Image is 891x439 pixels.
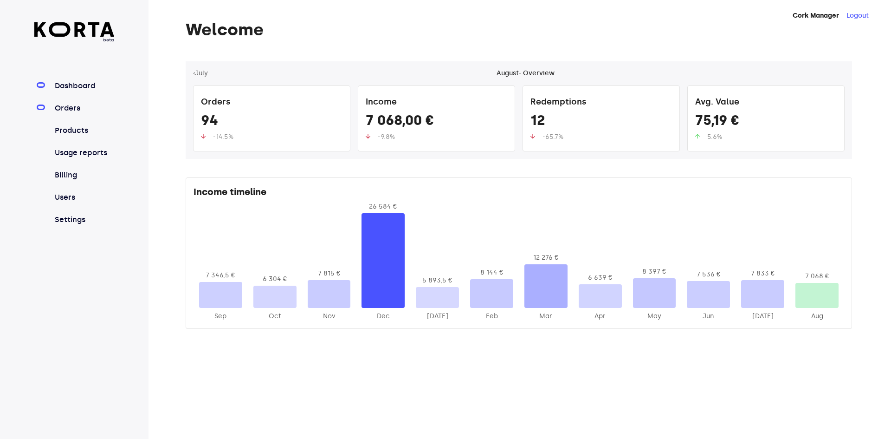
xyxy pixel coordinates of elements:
[741,312,784,321] div: 2025-Jul
[53,170,115,181] a: Billing
[524,253,568,262] div: 12 276 €
[695,93,837,112] div: Avg. Value
[193,69,208,78] button: ‹July
[497,69,555,78] div: August - Overview
[199,271,242,280] div: 7 346,5 €
[524,312,568,321] div: 2025-Mar
[53,192,115,203] a: Users
[253,275,297,284] div: 6 304 €
[695,134,700,139] img: up
[579,312,622,321] div: 2025-Apr
[213,133,233,141] span: -14.5%
[201,134,206,139] img: up
[201,112,342,132] div: 94
[416,276,459,285] div: 5 893,5 €
[366,112,507,132] div: 7 068,00 €
[633,312,676,321] div: 2025-May
[53,103,115,114] a: Orders
[530,93,672,112] div: Redemptions
[530,134,535,139] img: up
[416,312,459,321] div: 2025-Jan
[366,93,507,112] div: Income
[253,312,297,321] div: 2024-Oct
[362,312,405,321] div: 2024-Dec
[846,11,869,20] button: Logout
[687,312,730,321] div: 2025-Jun
[530,112,672,132] div: 12
[795,272,839,281] div: 7 068 €
[186,20,852,39] h1: Welcome
[795,312,839,321] div: 2025-Aug
[199,312,242,321] div: 2024-Sep
[793,12,839,20] strong: Cork Manager
[34,22,115,43] a: beta
[53,125,115,136] a: Products
[378,133,395,141] span: -9.8%
[308,269,351,278] div: 7 815 €
[470,268,513,277] div: 8 144 €
[741,269,784,278] div: 7 833 €
[201,93,342,112] div: Orders
[470,312,513,321] div: 2025-Feb
[707,133,722,141] span: 5.6%
[366,134,370,139] img: up
[687,270,730,279] div: 7 536 €
[695,112,837,132] div: 75,19 €
[308,312,351,321] div: 2024-Nov
[34,22,115,37] img: Korta
[633,267,676,276] div: 8 397 €
[579,273,622,282] div: 6 639 €
[53,147,115,158] a: Usage reports
[194,185,844,202] div: Income timeline
[53,80,115,92] a: Dashboard
[34,37,115,43] span: beta
[542,133,563,141] span: -65.7%
[53,214,115,225] a: Settings
[362,202,405,211] div: 26 584 €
